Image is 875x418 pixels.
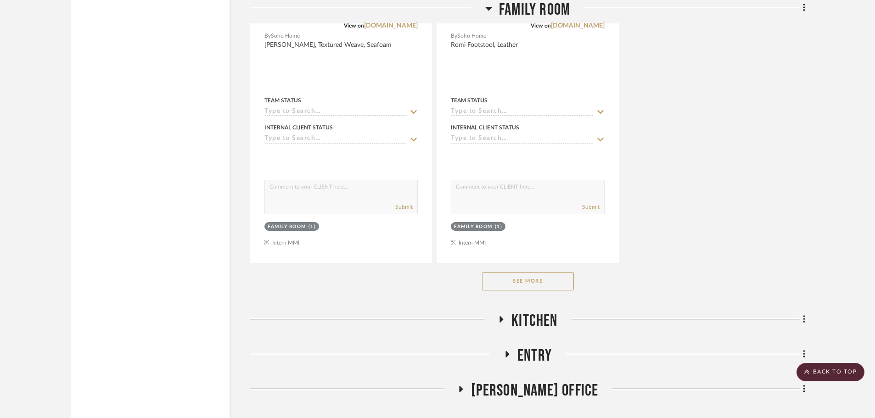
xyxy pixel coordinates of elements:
[531,23,551,28] span: View on
[451,135,593,144] input: Type to Search…
[395,203,413,211] button: Submit
[451,123,519,132] div: Internal Client Status
[517,346,552,366] span: Entry
[264,96,301,105] div: Team Status
[454,223,493,230] div: Family Room
[264,108,407,117] input: Type to Search…
[551,22,605,29] a: [DOMAIN_NAME]
[264,123,333,132] div: Internal Client Status
[308,223,316,230] div: (1)
[264,135,407,144] input: Type to Search…
[268,223,306,230] div: Family Room
[271,32,300,40] span: Soho Home
[451,108,593,117] input: Type to Search…
[511,311,557,331] span: Kitchen
[457,32,486,40] span: Soho Home
[796,363,864,381] scroll-to-top-button: BACK TO TOP
[482,272,574,290] button: See More
[471,381,599,401] span: [PERSON_NAME] Office
[264,32,271,40] span: By
[364,22,418,29] a: [DOMAIN_NAME]
[582,203,600,211] button: Submit
[344,23,364,28] span: View on
[451,32,457,40] span: By
[495,223,503,230] div: (1)
[451,96,488,105] div: Team Status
